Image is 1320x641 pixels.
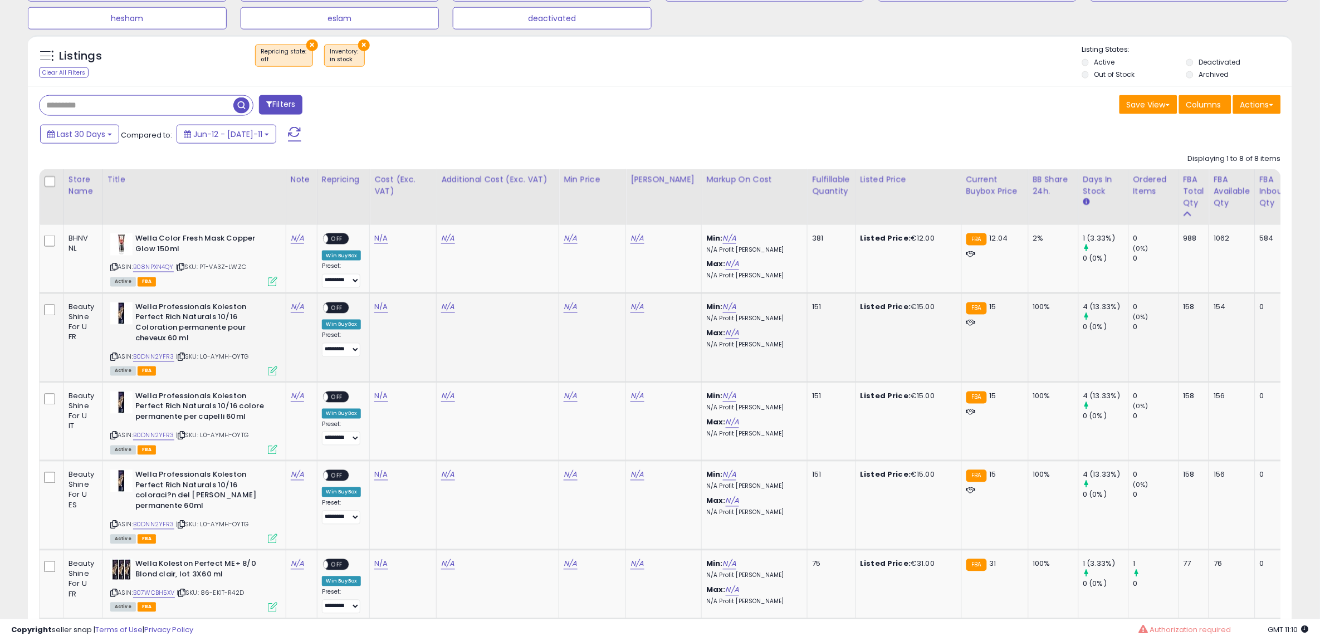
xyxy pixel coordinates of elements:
button: × [306,40,318,51]
b: Max: [706,259,726,270]
small: FBA [966,470,987,482]
a: N/A [564,391,577,402]
div: 0 [1133,412,1179,422]
div: Win BuyBox [322,576,361,586]
b: Min: [706,233,723,243]
span: OFF [328,234,346,244]
div: 0 [1260,559,1289,569]
div: 158 [1184,302,1201,312]
a: N/A [374,559,388,570]
span: OFF [328,560,346,570]
div: Current Buybox Price [966,174,1024,197]
div: 0 (0%) [1083,412,1128,422]
a: Privacy Policy [144,624,193,635]
div: 0 [1260,302,1289,312]
div: Cost (Exc. VAT) [374,174,432,197]
div: 156 [1214,392,1246,402]
span: Repricing state : [261,47,307,64]
div: 584 [1260,233,1289,243]
div: Additional Cost (Exc. VAT) [441,174,554,185]
div: 1062 [1214,233,1246,243]
div: BB Share 24h. [1033,174,1074,197]
a: N/A [441,302,454,313]
button: Filters [259,95,302,115]
a: N/A [564,559,577,570]
small: FBA [966,559,987,571]
a: N/A [723,391,736,402]
p: N/A Profit [PERSON_NAME] [706,483,799,491]
a: N/A [374,302,388,313]
div: Preset: [322,500,361,525]
img: 41A+Lbv8lTL._SL40_.jpg [110,392,133,414]
a: N/A [630,559,644,570]
p: N/A Profit [PERSON_NAME] [706,598,799,606]
div: Win BuyBox [322,409,361,419]
span: All listings currently available for purchase on Amazon [110,603,136,612]
div: 100% [1033,302,1070,312]
div: 77 [1184,559,1201,569]
span: FBA [138,603,157,612]
p: N/A Profit [PERSON_NAME] [706,430,799,438]
b: Listed Price: [861,559,911,569]
span: FBA [138,535,157,544]
span: | SKU: L0-AYMH-OYTG [176,431,248,440]
div: 0 (0%) [1083,579,1128,589]
div: Win BuyBox [322,320,361,330]
div: €15.00 [861,470,953,480]
small: Days In Stock. [1083,197,1090,207]
div: 76 [1214,559,1246,569]
b: Listed Price: [861,302,911,312]
div: 0 (0%) [1083,322,1128,332]
b: Listed Price: [861,391,911,402]
div: 0 [1133,233,1179,243]
span: 15 [990,391,996,402]
a: N/A [630,302,644,313]
th: The percentage added to the cost of goods (COGS) that forms the calculator for Min & Max prices. [702,169,808,225]
a: N/A [374,469,388,481]
b: Min: [706,469,723,480]
div: seller snap | | [11,625,193,635]
div: FBA inbound Qty [1260,174,1293,209]
b: Max: [706,585,726,595]
div: €15.00 [861,392,953,402]
div: FBA Available Qty [1214,174,1250,209]
div: ASIN: [110,559,277,611]
span: Inventory : [330,47,359,64]
span: Compared to: [121,130,172,140]
span: | SKU: L0-AYMH-OYTG [176,520,248,529]
strong: Copyright [11,624,52,635]
div: Preset: [322,332,361,357]
div: 0 (0%) [1083,253,1128,263]
p: N/A Profit [PERSON_NAME] [706,315,799,323]
span: All listings currently available for purchase on Amazon [110,535,136,544]
div: 1 (3.33%) [1083,233,1128,243]
span: | SKU: L0-AYMH-OYTG [176,353,248,361]
button: Jun-12 - [DATE]-11 [177,125,276,144]
a: N/A [726,328,739,339]
span: 12.04 [990,233,1008,243]
a: N/A [291,233,304,244]
span: Last 30 Days [57,129,105,140]
span: All listings currently available for purchase on Amazon [110,277,136,287]
img: 41A+Lbv8lTL._SL40_.jpg [110,470,133,492]
b: Min: [706,391,723,402]
div: 0 [1133,490,1179,500]
div: 151 [812,470,847,480]
span: Columns [1186,99,1221,110]
a: N/A [630,391,644,402]
p: Listing States: [1082,45,1293,55]
a: N/A [441,559,454,570]
a: N/A [374,391,388,402]
button: deactivated [453,7,652,30]
div: Store Name [69,174,98,197]
div: 0 [1260,470,1289,480]
div: 0 [1260,392,1289,402]
button: hesham [28,7,227,30]
div: 1 (3.33%) [1083,559,1128,569]
div: Preset: [322,421,361,446]
small: (0%) [1133,402,1149,411]
a: N/A [723,233,736,244]
span: 2025-08-11 11:10 GMT [1268,624,1309,635]
div: Beauty Shine For U ES [69,470,94,511]
a: N/A [726,585,739,596]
